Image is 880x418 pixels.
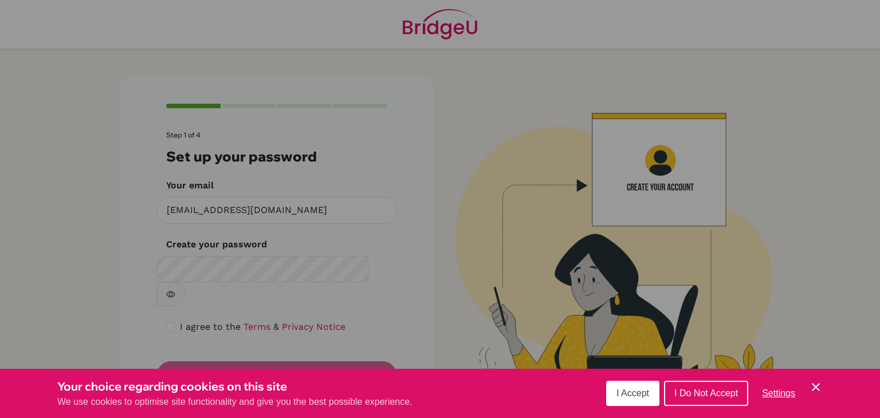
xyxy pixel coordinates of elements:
button: I Accept [606,381,659,406]
span: Settings [762,388,795,398]
p: We use cookies to optimise site functionality and give you the best possible experience. [57,395,412,409]
span: I Do Not Accept [674,388,738,398]
button: I Do Not Accept [664,381,748,406]
span: Help [26,8,49,18]
button: Settings [753,382,804,405]
span: I Accept [616,388,649,398]
h3: Your choice regarding cookies on this site [57,378,412,395]
button: Save and close [809,380,823,394]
